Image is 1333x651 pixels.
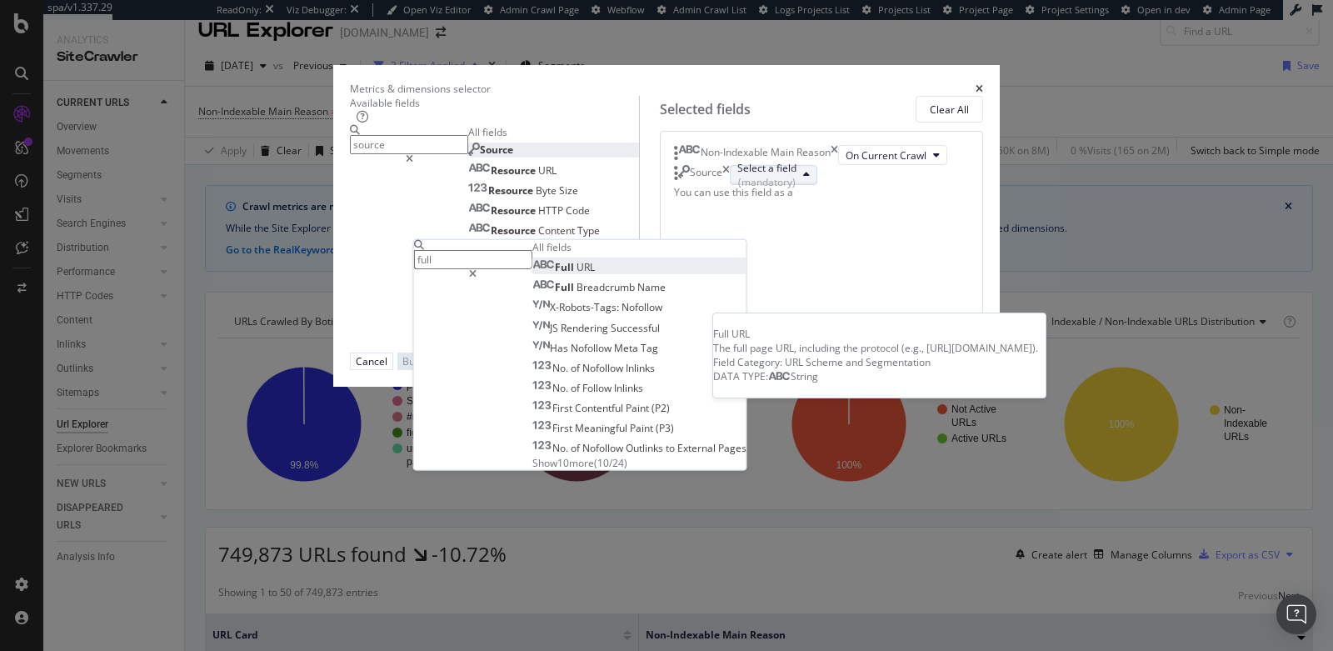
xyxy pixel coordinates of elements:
[559,183,578,198] span: Size
[350,353,393,370] button: Cancel
[491,163,538,178] span: Resource
[611,320,660,334] span: Successful
[356,354,387,368] div: Cancel
[414,250,532,269] input: Search by field name
[930,103,969,117] div: Clear All
[614,381,643,395] span: Inlinks
[491,203,538,218] span: Resource
[916,96,983,123] button: Clear All
[656,421,674,435] span: (P3)
[713,327,1046,341] div: Full URL
[690,165,722,185] div: Source
[538,223,577,238] span: Content
[333,65,1000,387] div: modal
[550,320,561,334] span: JS
[552,381,571,395] span: No.
[677,441,718,455] span: External
[838,145,947,165] button: On Current Crawl
[718,441,746,455] span: Pages
[674,145,969,165] div: Non-Indexable Main ReasontimesOn Current Crawl
[582,361,626,375] span: Nofollow
[641,340,658,354] span: Tag
[831,145,838,165] div: times
[552,441,571,455] span: No.
[594,455,627,469] span: ( 10 / 24 )
[532,455,594,469] span: Show 10 more
[577,223,600,238] span: Type
[575,401,626,415] span: Contentful
[552,421,575,435] span: First
[622,300,662,314] span: Nofollow
[626,361,655,375] span: Inlinks
[630,421,656,435] span: Paint
[791,369,818,383] span: String
[674,185,969,199] div: You can use this field as a
[566,203,590,218] span: Code
[976,82,983,96] div: times
[397,353,431,370] button: Build
[666,441,677,455] span: to
[350,135,468,154] input: Search by field name
[488,183,536,198] span: Resource
[577,280,637,294] span: Breadcrumb
[402,354,426,368] div: Build
[713,341,1046,369] div: The full page URL, including the protocol (e.g., [URL][DOMAIN_NAME]). Field Category: URL Scheme ...
[571,361,582,375] span: of
[538,203,566,218] span: HTTP
[737,175,796,189] div: (mandatory)
[468,125,639,139] div: All fields
[626,441,666,455] span: Outlinks
[550,340,571,354] span: Has
[350,82,491,96] div: Metrics & dimensions selector
[480,143,513,157] span: Source
[722,165,730,185] div: times
[674,165,969,185] div: SourcetimesSelect a field(mandatory)All fieldsFull URL Full URLThe full page URL, including the p...
[660,100,751,119] div: Selected fields
[730,165,817,185] button: Select a field(mandatory)
[701,145,831,165] div: Non-Indexable Main Reason
[575,421,630,435] span: Meaningful
[555,280,577,294] span: Full
[577,260,595,274] span: URL
[491,223,538,238] span: Resource
[532,240,746,254] div: All fields
[538,163,557,178] span: URL
[713,369,768,383] span: DATA TYPE:
[637,280,666,294] span: Name
[571,441,582,455] span: of
[652,401,670,415] span: (P2)
[582,381,614,395] span: Follow
[737,161,796,189] div: Select a field
[626,401,652,415] span: Paint
[614,340,641,354] span: Meta
[350,96,639,110] div: Available fields
[571,381,582,395] span: of
[571,340,614,354] span: Nofollow
[561,320,611,334] span: Rendering
[552,361,571,375] span: No.
[552,401,575,415] span: First
[555,260,577,274] span: Full
[582,441,626,455] span: Nofollow
[550,300,622,314] span: X-Robots-Tags:
[846,148,926,163] span: On Current Crawl
[536,183,559,198] span: Byte
[1276,594,1316,634] div: Open Intercom Messenger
